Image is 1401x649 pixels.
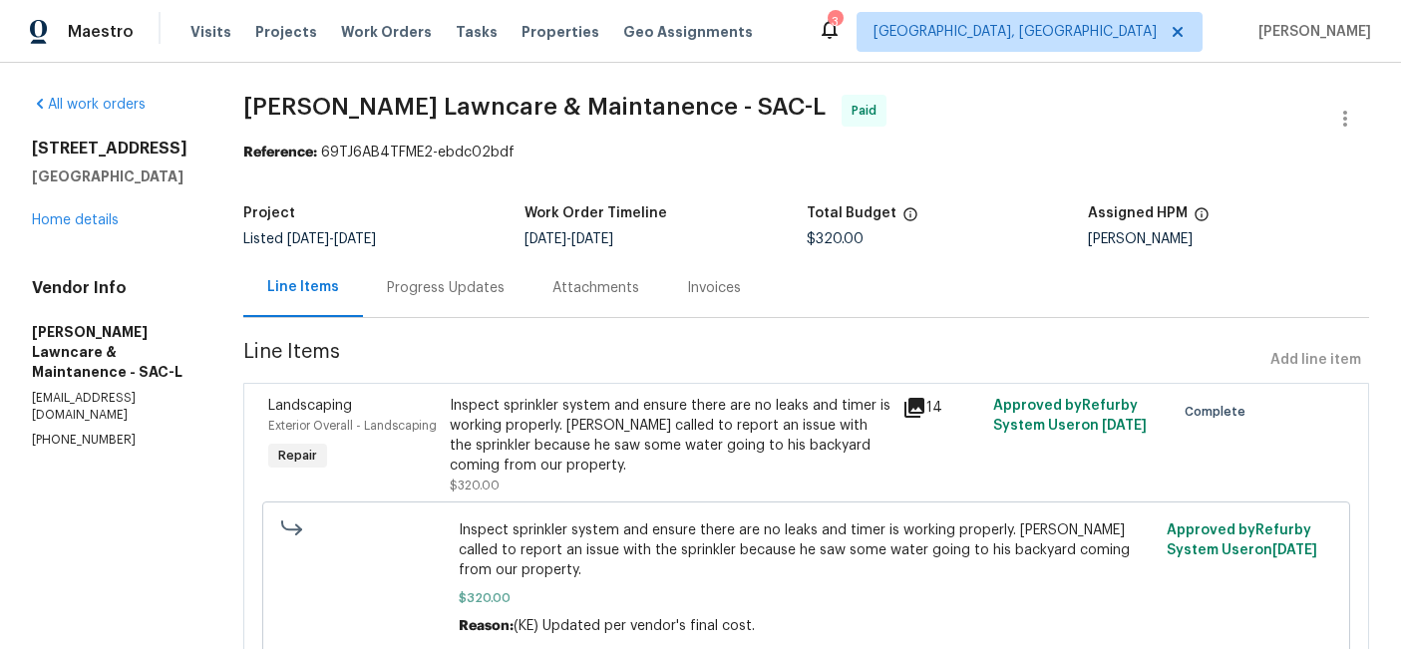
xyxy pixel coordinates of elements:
[1185,402,1253,422] span: Complete
[243,143,1369,162] div: 69TJ6AB4TFME2-ebdc02bdf
[902,396,981,420] div: 14
[243,342,1262,379] span: Line Items
[268,420,437,432] span: Exterior Overall - Landscaping
[243,206,295,220] h5: Project
[243,95,826,119] span: [PERSON_NAME] Lawncare & Maintanence - SAC-L
[456,25,498,39] span: Tasks
[852,101,884,121] span: Paid
[68,22,134,42] span: Maestro
[623,22,753,42] span: Geo Assignments
[807,232,864,246] span: $320.00
[874,22,1157,42] span: [GEOGRAPHIC_DATA], [GEOGRAPHIC_DATA]
[32,98,146,112] a: All work orders
[32,166,195,186] h5: [GEOGRAPHIC_DATA]
[525,232,613,246] span: -
[1272,543,1317,557] span: [DATE]
[334,232,376,246] span: [DATE]
[243,232,376,246] span: Listed
[287,232,376,246] span: -
[32,432,195,449] p: [PHONE_NUMBER]
[190,22,231,42] span: Visits
[522,22,599,42] span: Properties
[387,278,505,298] div: Progress Updates
[459,619,514,633] span: Reason:
[687,278,741,298] div: Invoices
[552,278,639,298] div: Attachments
[450,480,500,491] span: $320.00
[267,277,339,297] div: Line Items
[341,22,432,42] span: Work Orders
[514,619,755,633] span: (KE) Updated per vendor's final cost.
[807,206,896,220] h5: Total Budget
[1088,206,1188,220] h5: Assigned HPM
[270,446,325,466] span: Repair
[459,520,1155,580] span: Inspect sprinkler system and ensure there are no leaks and timer is working properly. [PERSON_NAM...
[459,588,1155,608] span: $320.00
[525,232,566,246] span: [DATE]
[525,206,667,220] h5: Work Order Timeline
[268,399,352,413] span: Landscaping
[828,12,842,32] div: 3
[1088,232,1369,246] div: [PERSON_NAME]
[255,22,317,42] span: Projects
[32,390,195,424] p: [EMAIL_ADDRESS][DOMAIN_NAME]
[993,399,1147,433] span: Approved by Refurby System User on
[243,146,317,160] b: Reference:
[32,278,195,298] h4: Vendor Info
[902,206,918,232] span: The total cost of line items that have been proposed by Opendoor. This sum includes line items th...
[32,139,195,159] h2: [STREET_ADDRESS]
[32,213,119,227] a: Home details
[1194,206,1210,232] span: The hpm assigned to this work order.
[32,322,195,382] h5: [PERSON_NAME] Lawncare & Maintanence - SAC-L
[571,232,613,246] span: [DATE]
[1167,523,1317,557] span: Approved by Refurby System User on
[1102,419,1147,433] span: [DATE]
[287,232,329,246] span: [DATE]
[1250,22,1371,42] span: [PERSON_NAME]
[450,396,891,476] div: Inspect sprinkler system and ensure there are no leaks and timer is working properly. [PERSON_NAM...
